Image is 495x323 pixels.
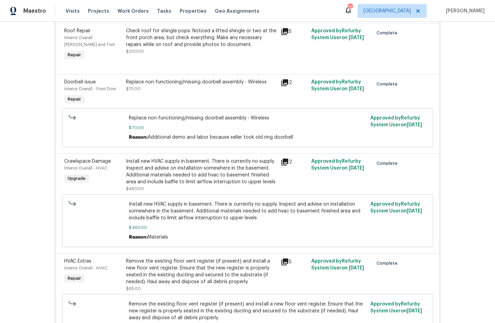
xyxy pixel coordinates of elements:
span: [DATE] [349,86,364,91]
span: Complete [376,81,400,88]
span: Approved by Refurby System User on [311,28,364,40]
span: [DATE] [349,266,364,270]
span: Approved by Refurby System User on [370,116,422,127]
span: Interior Overall - [PERSON_NAME] and Trim [64,36,115,47]
span: Reason: [129,235,148,240]
span: [GEOGRAPHIC_DATA] [363,8,411,14]
div: 5 [281,27,307,36]
span: Materials [148,235,168,240]
span: Install new HVAC supply in basement. There is currently no supply. Inspect and advise on installa... [129,201,366,221]
span: Interior Overall - HVAC [64,266,108,270]
div: Install new HVAC supply in basement. There is currently no supply. Inspect and advise on installa... [126,158,277,185]
span: [DATE] [349,35,364,40]
span: Complete [376,30,400,36]
span: Complete [376,260,400,267]
span: Crawlspace Damage [64,159,111,164]
span: $460.00 [126,187,144,191]
div: 22 [348,4,352,11]
span: [DATE] [349,166,364,171]
span: Reason: [129,135,148,140]
span: HVAC Extras [64,259,91,264]
div: Replace non-functioning/missing doorbell assembly - Wireless [126,79,277,85]
span: [DATE] [407,309,422,313]
div: Check roof for shingle pops. Noticed a lifted shingle or two at the front porch area, but check e... [126,27,277,48]
span: Properties [180,8,206,14]
span: Approved by Refurby System User on [311,259,364,270]
span: Projects [88,8,109,14]
span: Maestro [23,8,46,14]
span: $70.00 [129,124,366,131]
span: Repair [65,96,84,103]
span: Tasks [157,9,171,13]
div: Remove the existing floor vent register (if present) and install a new floor vent register. Ensur... [126,258,277,285]
span: Doorbell issue [64,80,96,84]
span: Repair [65,275,84,282]
span: Approved by Refurby System User on [311,80,364,91]
span: Complete [376,160,400,167]
div: 2 [281,158,307,166]
span: [DATE] [407,123,422,127]
span: Replace non-functioning/missing doorbell assembly - Wireless [129,115,366,122]
span: Visits [66,8,80,14]
span: Repair [65,51,84,58]
span: $70.00 [126,87,140,91]
span: Interior Overall - HVAC [64,166,108,170]
span: Approved by Refurby System User on [311,159,364,171]
span: Additional demo and labor because seller took old ring doorbell [148,135,293,140]
span: Upgrade [65,175,88,182]
span: Roof Repair [64,28,91,33]
span: Approved by Refurby System User on [370,302,422,313]
span: Approved by Refurby System User on [370,202,422,214]
div: 5 [281,258,307,266]
span: Geo Assignments [215,8,259,14]
span: Remove the existing floor vent register (if present) and install a new floor vent register. Ensur... [129,301,366,321]
span: Interior Overall - Front Door [64,87,116,91]
span: [DATE] [407,209,422,214]
span: Work Orders [117,8,149,14]
div: 2 [281,79,307,87]
span: $200.00 [126,49,144,54]
span: $460.00 [129,224,366,231]
span: $65.00 [126,287,141,291]
span: [PERSON_NAME] [443,8,485,14]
